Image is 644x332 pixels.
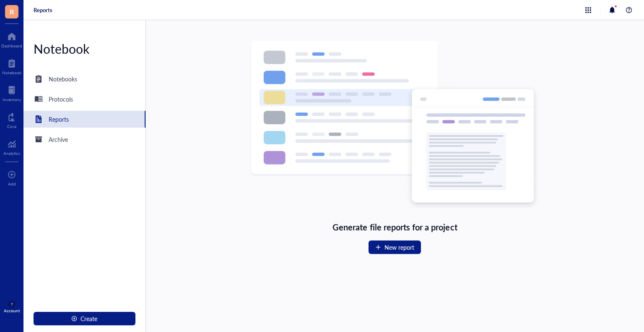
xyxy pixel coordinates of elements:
a: Inventory [3,84,21,102]
div: Notebook [23,40,145,57]
div: Reports [49,115,69,124]
a: Protocols [23,91,145,107]
a: Reports [34,6,52,14]
span: ? [11,302,13,307]
span: New report [384,244,414,251]
div: Core [7,124,16,129]
div: Notebook [2,70,21,75]
span: R [10,6,14,17]
a: Notebooks [23,71,145,87]
div: Generate file reports for a project [332,220,457,234]
a: Notebook [2,57,21,75]
button: New report [369,241,421,254]
div: Analytics [3,151,20,156]
div: Protocols [49,94,73,104]
div: Dashboard [1,43,22,48]
a: Archive [23,131,145,148]
a: Core [7,110,16,129]
a: Analytics [3,137,20,156]
div: Add [8,181,16,186]
button: Create [34,312,135,325]
a: Dashboard [1,30,22,48]
span: Create [80,315,97,322]
div: Notebooks [49,74,77,84]
div: Archive [49,135,68,144]
img: Empty state [250,40,540,210]
div: Inventory [3,97,21,102]
div: Account [4,308,20,313]
a: Reports [23,111,145,128]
